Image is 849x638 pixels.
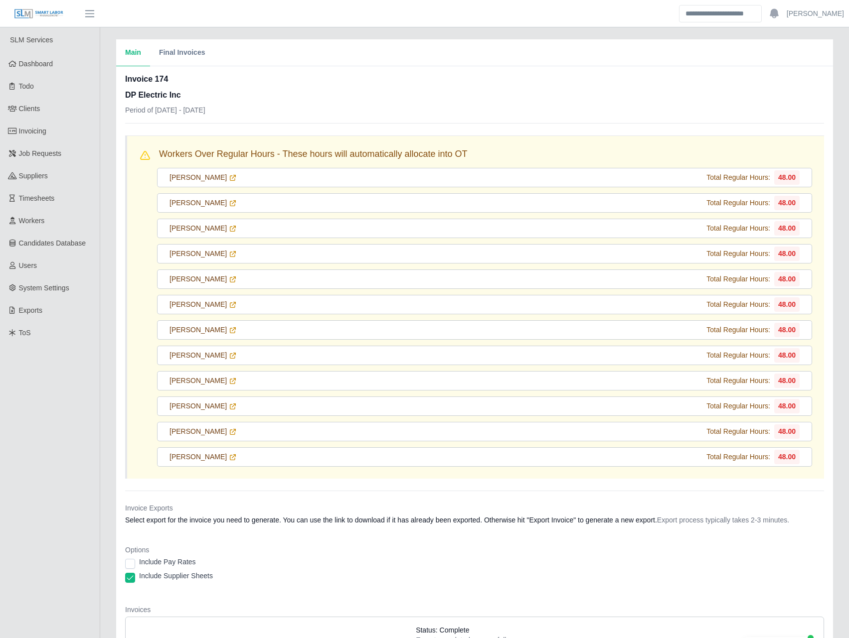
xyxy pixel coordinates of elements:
[159,148,468,160] h3: Workers Over Regular Hours - These hours will automatically allocate into OT
[170,376,237,386] a: [PERSON_NAME]
[706,426,770,437] span: Total Regular Hours:
[774,450,800,464] span: 48.00
[125,545,824,555] dt: Options
[19,172,48,180] span: Suppliers
[19,60,53,68] span: Dashboard
[170,401,237,411] a: [PERSON_NAME]
[706,274,770,284] span: Total Regular Hours:
[774,221,800,236] span: 48.00
[19,194,55,202] span: Timesheets
[125,73,205,85] h2: Invoice 174
[706,325,770,335] span: Total Regular Hours:
[657,516,789,524] span: Export process typically takes 2-3 minutes.
[170,350,237,361] a: [PERSON_NAME]
[706,299,770,310] span: Total Regular Hours:
[170,325,237,335] a: [PERSON_NAME]
[170,223,237,234] a: [PERSON_NAME]
[14,8,64,19] img: SLM Logo
[774,297,800,312] span: 48.00
[170,299,237,310] a: [PERSON_NAME]
[774,272,800,286] span: 48.00
[706,452,770,462] span: Total Regular Hours:
[774,348,800,363] span: 48.00
[787,8,844,19] a: [PERSON_NAME]
[170,426,237,437] a: [PERSON_NAME]
[774,424,800,439] span: 48.00
[679,5,762,22] input: Search
[170,172,237,183] a: [PERSON_NAME]
[774,323,800,337] span: 48.00
[116,39,150,66] button: Main
[19,329,31,337] span: ToS
[19,82,34,90] span: Todo
[706,401,770,411] span: Total Regular Hours:
[706,249,770,259] span: Total Regular Hours:
[150,39,214,66] button: Final Invoices
[706,350,770,361] span: Total Regular Hours:
[19,284,69,292] span: System Settings
[170,452,237,462] a: [PERSON_NAME]
[706,172,770,183] span: Total Regular Hours:
[19,217,45,225] span: Workers
[774,170,800,185] span: 48.00
[125,89,205,101] h3: DP Electric Inc
[125,605,824,615] dt: Invoices
[706,223,770,234] span: Total Regular Hours:
[19,261,37,269] span: Users
[774,399,800,413] span: 48.00
[170,198,237,208] a: [PERSON_NAME]
[139,557,196,567] label: Include Pay Rates
[170,274,237,284] a: [PERSON_NAME]
[19,149,62,157] span: Job Requests
[774,196,800,210] span: 48.00
[774,247,800,261] span: 48.00
[19,127,46,135] span: Invoicing
[706,198,770,208] span: Total Regular Hours:
[125,105,205,115] p: Period of [DATE] - [DATE]
[706,376,770,386] span: Total Regular Hours:
[19,306,42,314] span: Exports
[19,105,40,113] span: Clients
[125,515,824,525] dd: Select export for the invoice you need to generate. You can use the link to download if it has al...
[170,249,237,259] a: [PERSON_NAME]
[774,374,800,388] span: 48.00
[19,239,86,247] span: Candidates Database
[139,571,213,581] label: Include Supplier Sheets
[10,36,53,44] span: SLM Services
[416,625,469,635] span: Status: Complete
[125,503,824,513] dt: Invoice Exports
